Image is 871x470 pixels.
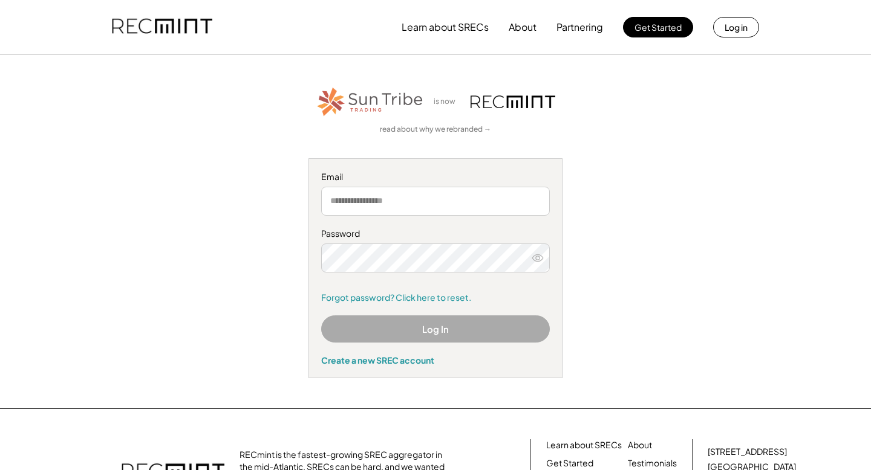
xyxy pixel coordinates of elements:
div: is now [431,97,465,107]
div: [STREET_ADDRESS] [708,446,787,458]
div: Password [321,228,550,240]
a: Testimonials [628,457,677,469]
button: About [509,15,537,39]
a: read about why we rebranded → [380,124,491,135]
img: recmint-logotype%403x.png [471,95,555,108]
button: Log In [321,315,550,343]
a: Learn about SRECs [546,439,622,451]
a: Forgot password? Click here to reset. [321,292,550,304]
button: Learn about SRECs [402,15,489,39]
a: About [628,439,652,451]
img: STT_Horizontal_Logo%2B-%2BColor.png [316,85,425,118]
button: Log in [713,17,759,37]
div: Create a new SREC account [321,355,550,365]
img: recmint-logotype%403x.png [112,7,212,48]
a: Get Started [546,457,593,469]
button: Get Started [623,17,693,37]
div: Email [321,171,550,183]
button: Partnering [556,15,603,39]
